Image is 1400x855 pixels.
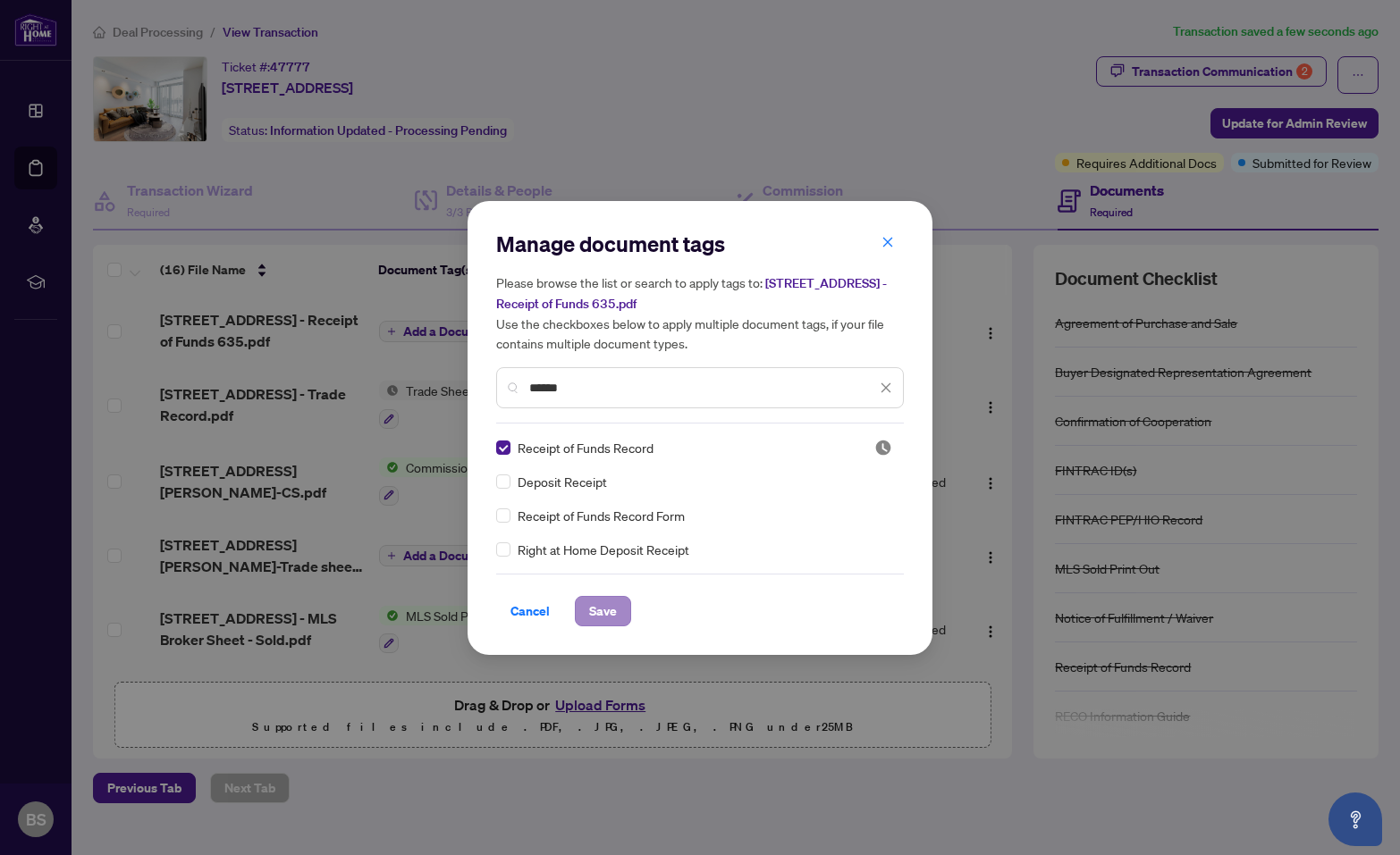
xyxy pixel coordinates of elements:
span: Pending Review [874,439,892,457]
span: Save [589,597,617,625]
span: close [881,236,894,248]
button: Cancel [496,596,564,626]
span: Right at Home Deposit Receipt [518,540,689,559]
span: Cancel [510,597,550,625]
span: Receipt of Funds Record Form [518,506,685,525]
img: status [874,439,892,457]
span: close [880,381,892,394]
h2: Manage document tags [496,230,904,258]
span: [STREET_ADDRESS] - Receipt of Funds 635.pdf [496,275,887,312]
span: Deposit Receipt [518,472,607,491]
button: Open asap [1328,792,1382,846]
button: Save [575,596,631,626]
span: Receipt of Funds Record [518,438,654,457]
h5: Please browse the list or search to apply tags to: Use the checkboxes below to apply multiple doc... [496,272,904,353]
